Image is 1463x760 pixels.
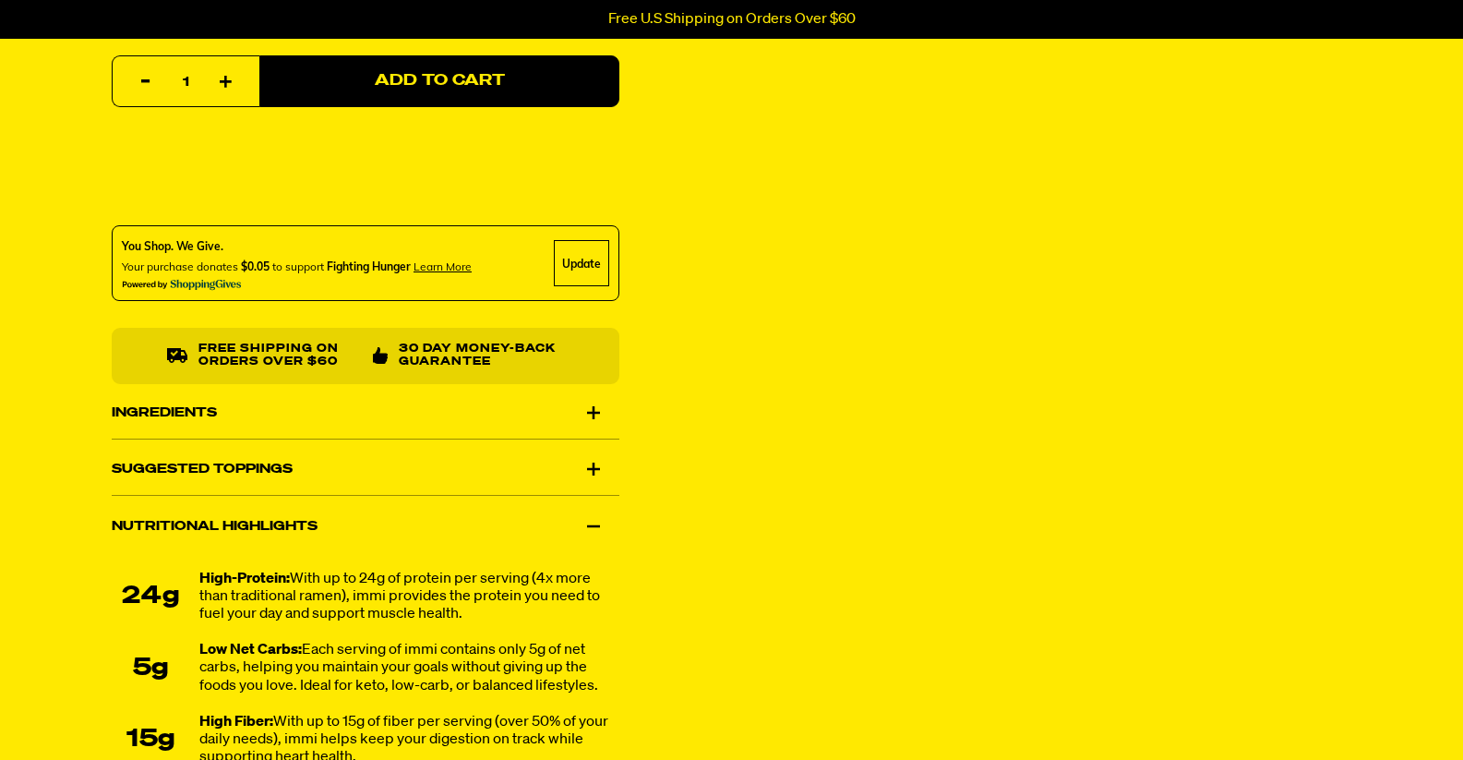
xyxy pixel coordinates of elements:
[199,644,302,658] strong: Low Net Carbs:
[259,55,619,107] button: Add to Cart
[554,240,609,286] div: Update Cause Button
[327,259,411,273] span: Fighting Hunger
[122,259,238,273] span: Your purchase donates
[124,56,248,108] input: quantity
[112,655,190,682] div: 5g
[122,279,242,291] img: Powered By ShoppingGives
[241,259,270,273] span: $0.05
[414,259,472,273] span: Learn more about donating
[112,443,619,495] div: Suggested Toppings
[199,643,619,696] div: Each serving of immi contains only 5g of net carbs, helping you maintain your goals without givin...
[122,238,472,255] div: You Shop. We Give.
[112,727,190,754] div: 15g
[399,343,564,369] p: 30 Day Money-Back Guarantee
[198,343,357,369] p: Free shipping on orders over $60
[112,501,619,552] div: Nutritional Highlights
[112,387,619,439] div: Ingredients
[112,584,190,611] div: 24g
[608,11,856,28] p: Free U.S Shipping on Orders Over $60
[199,715,273,730] strong: High Fiber:
[199,571,619,624] div: With up to 24g of protein per serving (4x more than traditional ramen), immi provides the protein...
[272,259,324,273] span: to support
[199,572,290,586] strong: High-Protein:
[374,74,504,90] span: Add to Cart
